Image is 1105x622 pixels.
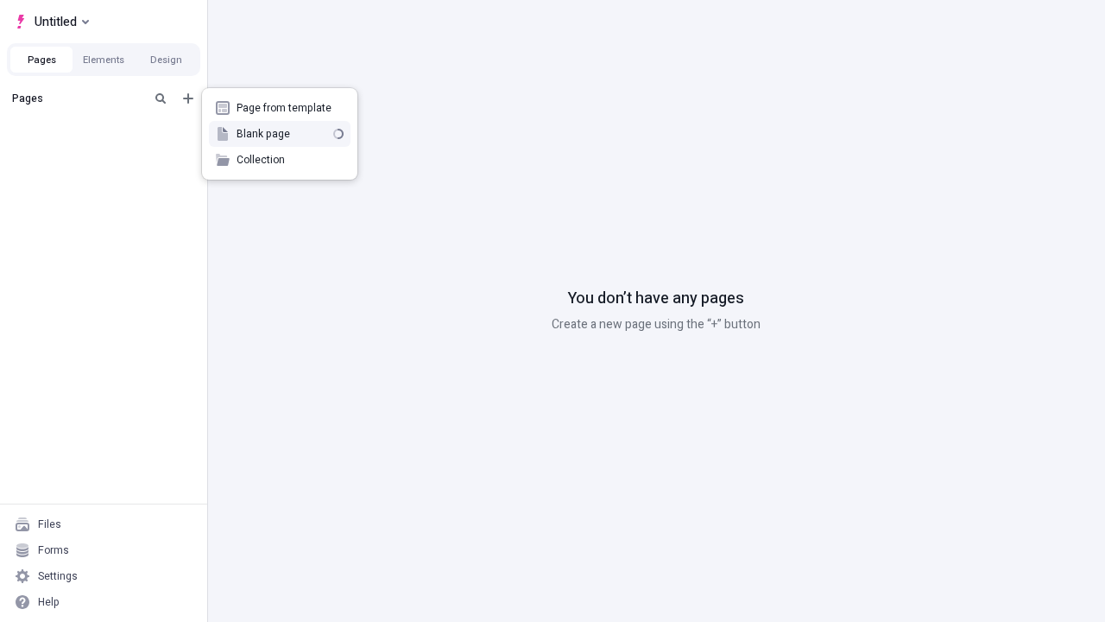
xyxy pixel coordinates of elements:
[202,88,357,180] div: Add new
[135,47,197,73] button: Design
[35,11,77,32] span: Untitled
[7,9,96,35] button: Select site
[10,47,73,73] button: Pages
[178,88,199,109] button: Add new
[237,127,326,141] span: Blank page
[237,101,344,115] span: Page from template
[552,315,761,334] p: Create a new page using the “+” button
[38,569,78,583] div: Settings
[38,543,69,557] div: Forms
[568,288,744,310] p: You don’t have any pages
[38,517,61,531] div: Files
[237,153,344,167] span: Collection
[73,47,135,73] button: Elements
[12,92,143,105] div: Pages
[38,595,60,609] div: Help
